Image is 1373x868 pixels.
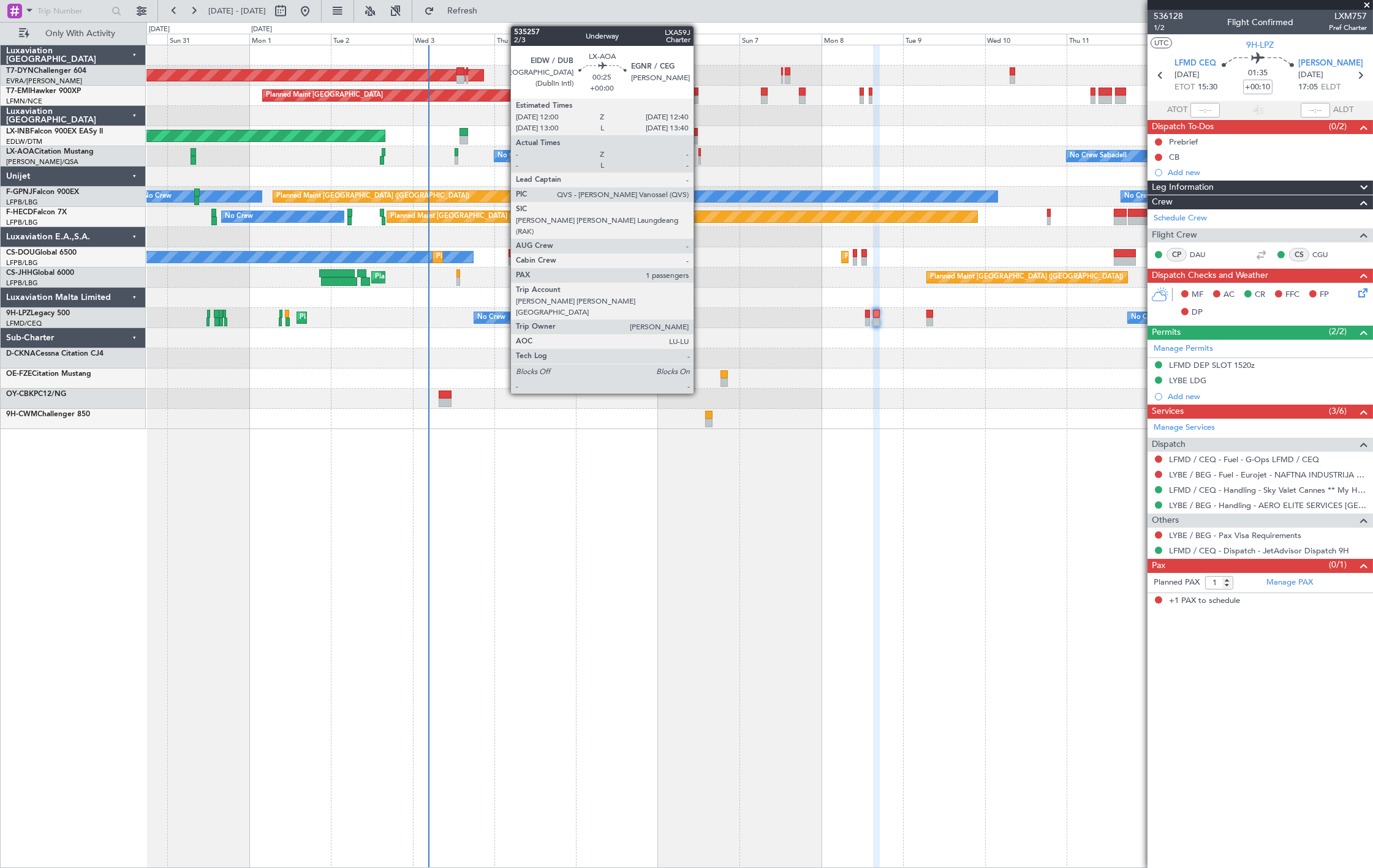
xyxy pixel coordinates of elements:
[6,279,38,288] a: LFPB/LBG
[739,34,821,45] div: Sun 7
[1248,67,1268,80] span: 01:35
[1198,81,1217,94] span: 15:30
[149,24,170,35] div: [DATE]
[1169,375,1206,386] div: LYBE LDG
[1320,289,1329,301] span: FP
[1152,228,1197,242] span: Flight Crew
[1154,343,1213,355] a: Manage Permits
[1329,120,1347,133] span: (0/2)
[1190,249,1217,260] a: DAU
[437,7,488,15] span: Refresh
[1154,10,1183,23] span: 536128
[6,198,38,207] a: LFPB/LBG
[1152,181,1214,195] span: Leg Information
[845,248,1038,266] div: Planned Maint [GEOGRAPHIC_DATA] ([GEOGRAPHIC_DATA])
[6,67,86,75] a: T7-DYNChallenger 604
[1329,23,1367,33] span: Pref Charter
[1152,326,1181,340] span: Permits
[1152,514,1179,528] span: Others
[1154,23,1183,33] span: 1/2
[6,249,77,256] a: CS-DOUGlobal 6500
[6,391,66,398] a: OY-CBKPC12/NG
[1298,69,1323,81] span: [DATE]
[1174,81,1195,94] span: ETOT
[6,209,67,216] a: F-HECDFalcon 7X
[6,310,70,317] a: 9H-LPZLegacy 500
[822,34,903,45] div: Mon 8
[1152,559,1165,573] span: Pax
[6,319,42,328] a: LFMD/CEQ
[225,208,253,226] div: No Crew
[6,258,38,268] a: LFPB/LBG
[1151,37,1172,48] button: UTC
[208,6,266,17] span: [DATE] - [DATE]
[6,189,32,196] span: F-GPNJ
[1312,249,1340,260] a: CGU
[1070,147,1127,165] div: No Crew Sabadell
[6,97,42,106] a: LFMN/NCE
[331,34,412,45] div: Tue 2
[1174,58,1216,70] span: LFMD CEQ
[6,209,33,216] span: F-HECD
[1169,470,1367,480] a: LYBE / BEG - Fuel - Eurojet - NAFTNA INDUSTRIJA SRBIJE NIS PETROL LYBE / BEG
[418,1,492,21] button: Refresh
[6,350,36,357] span: D-CKNA
[1169,454,1319,465] a: LFMD / CEQ - Fuel - G-Ops LFMD / CEQ
[1169,137,1198,147] div: Prebrief
[1169,152,1179,162] div: CB
[6,77,82,86] a: EVRA/[PERSON_NAME]
[1192,307,1203,319] span: DP
[6,88,30,95] span: T7-EMI
[576,34,657,45] div: Fri 5
[6,370,91,378] a: OE-FZECitation Mustang
[579,187,607,206] div: No Crew
[1168,167,1367,178] div: Add new
[1329,10,1367,23] span: LXM757
[37,2,108,20] input: Trip Number
[6,391,34,398] span: OY-CBK
[413,34,494,45] div: Wed 3
[6,148,94,155] a: LX-AOACitation Mustang
[300,309,437,327] div: Planned Maint Nice ([GEOGRAPHIC_DATA])
[276,187,469,206] div: Planned Maint [GEOGRAPHIC_DATA] ([GEOGRAPHIC_DATA])
[6,310,31,317] span: 9H-LPZ
[6,128,30,135] span: LX-INB
[6,370,32,378] span: OE-FZE
[1154,212,1207,225] a: Schedule Crew
[6,249,35,256] span: CS-DOU
[6,350,104,357] a: D-CKNACessna Citation CJ4
[1124,187,1152,206] div: No Crew
[1168,391,1367,402] div: Add new
[1152,269,1268,283] span: Dispatch Checks and Weather
[1289,248,1309,261] div: CS
[6,137,42,146] a: EDLW/DTM
[1321,81,1341,94] span: ELDT
[6,157,78,166] a: [PERSON_NAME]/QSA
[658,34,739,45] div: Sat 6
[1227,17,1293,29] div: Flight Confirmed
[1067,34,1148,45] div: Thu 11
[1169,485,1367,495] a: LFMD / CEQ - Handling - Sky Valet Cannes ** My Handling**LFMD / CEQ
[985,34,1067,45] div: Wed 10
[143,187,172,206] div: No Crew
[1285,289,1299,301] span: FFC
[266,86,383,105] div: Planned Maint [GEOGRAPHIC_DATA]
[6,411,90,418] a: 9H-CWMChallenger 850
[1169,595,1240,607] span: +1 PAX to schedule
[6,148,34,155] span: LX-AOA
[32,29,129,38] span: Only With Activity
[1329,325,1347,338] span: (2/2)
[6,88,81,95] a: T7-EMIHawker 900XP
[6,269,32,277] span: CS-JHH
[436,248,629,266] div: Planned Maint [GEOGRAPHIC_DATA] ([GEOGRAPHIC_DATA])
[1333,104,1353,116] span: ALDT
[6,218,38,227] a: LFPB/LBG
[1152,195,1173,209] span: Crew
[6,269,74,277] a: CS-JHHGlobal 6000
[1131,309,1159,327] div: No Crew
[1255,289,1265,301] span: CR
[375,268,568,286] div: Planned Maint [GEOGRAPHIC_DATA] ([GEOGRAPHIC_DATA])
[1152,120,1214,134] span: Dispatch To-Dos
[1329,558,1347,571] span: (0/1)
[6,189,79,196] a: F-GPNJFalcon 900EX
